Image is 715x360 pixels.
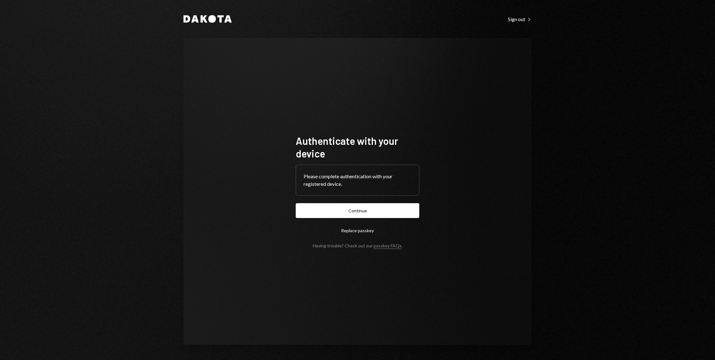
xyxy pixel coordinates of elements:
[508,15,532,22] a: Sign out
[296,134,419,160] h1: Authenticate with your device
[304,173,411,188] div: Please complete authentication with your registered device.
[508,16,532,22] div: Sign out
[296,223,419,238] button: Replace passkey
[296,203,419,218] button: Continue
[374,243,402,249] a: passkey FAQs
[313,243,403,248] div: Having trouble? Check out our .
